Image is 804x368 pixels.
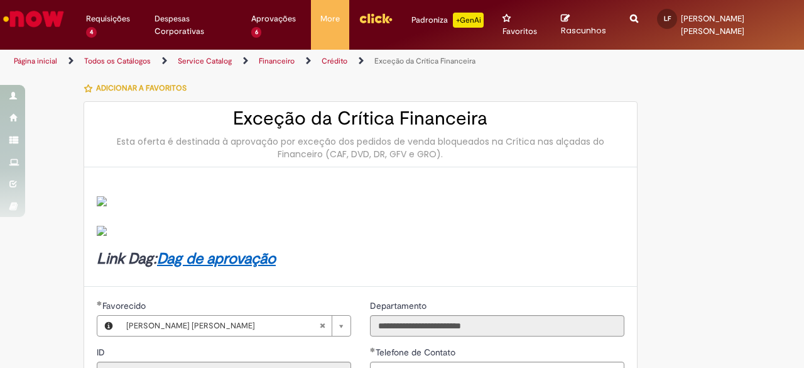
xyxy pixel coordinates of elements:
a: [PERSON_NAME] [PERSON_NAME]Limpar campo Favorecido [120,316,350,336]
img: sys_attachment.do [97,196,107,206]
abbr: Limpar campo Favorecido [313,316,332,336]
span: LF [664,14,671,23]
strong: Link Dag: [97,249,276,269]
span: Obrigatório Preenchido [370,347,376,352]
span: Despesas Corporativas [155,13,232,38]
a: Página inicial [14,56,57,66]
span: Adicionar a Favoritos [96,83,187,93]
img: sys_attachment.do [97,226,107,236]
img: click_logo_yellow_360x200.png [359,9,393,28]
img: ServiceNow [1,6,66,31]
a: Financeiro [259,56,295,66]
label: Somente leitura - Departamento [370,299,429,312]
span: [PERSON_NAME] [PERSON_NAME] [126,316,319,336]
span: Telefone de Contato [376,347,458,358]
span: More [320,13,340,25]
span: Somente leitura - Departamento [370,300,429,311]
a: Exceção da Crítica Financeira [374,56,475,66]
a: Rascunhos [561,13,612,36]
span: 4 [86,27,97,38]
button: Favorecido, Visualizar este registro Lucas De Faria Fernandes [97,316,120,336]
a: Service Catalog [178,56,232,66]
label: Somente leitura - ID [97,346,107,359]
div: Padroniza [411,13,484,28]
a: Todos os Catálogos [84,56,151,66]
span: Rascunhos [561,25,606,36]
h2: Exceção da Crítica Financeira [97,108,624,129]
span: Necessários - Favorecido [102,300,148,311]
div: Esta oferta é destinada à aprovação por exceção dos pedidos de venda bloqueados na Crítica nas al... [97,135,624,160]
a: Dag de aprovação [157,249,276,269]
input: Departamento [370,315,624,337]
span: [PERSON_NAME] [PERSON_NAME] [681,13,744,36]
p: +GenAi [453,13,484,28]
span: Requisições [86,13,130,25]
ul: Trilhas de página [9,50,526,73]
span: Favoritos [503,25,537,38]
span: Aprovações [251,13,296,25]
span: Obrigatório Preenchido [97,301,102,306]
button: Adicionar a Favoritos [84,75,193,101]
span: 6 [251,27,262,38]
a: Crédito [322,56,347,66]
